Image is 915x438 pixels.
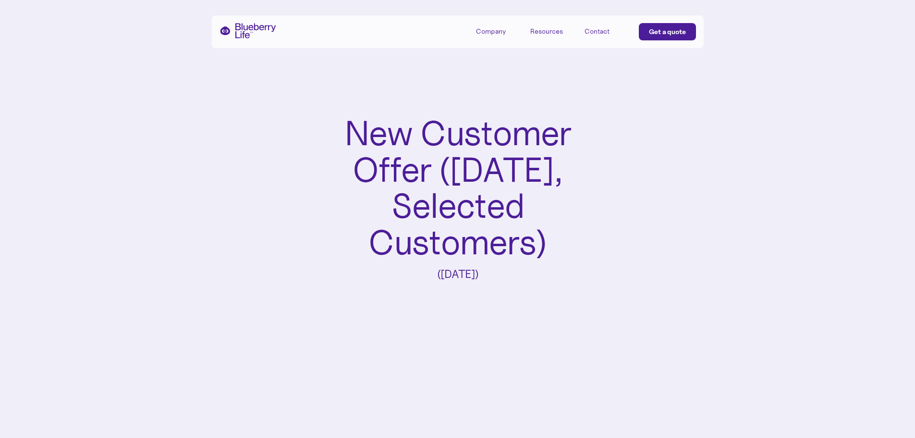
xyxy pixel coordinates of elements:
[437,267,478,281] span: ([DATE])
[530,23,573,39] div: Resources
[530,27,563,36] div: Resources
[585,23,628,39] a: Contact
[304,115,611,261] h1: New Customer Offer ([DATE], Selected Customers)
[476,23,519,39] div: Company
[220,23,276,38] a: home
[639,23,696,40] a: Get a quote
[476,27,506,36] div: Company
[585,27,610,36] div: Contact
[649,27,686,37] div: Get a quote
